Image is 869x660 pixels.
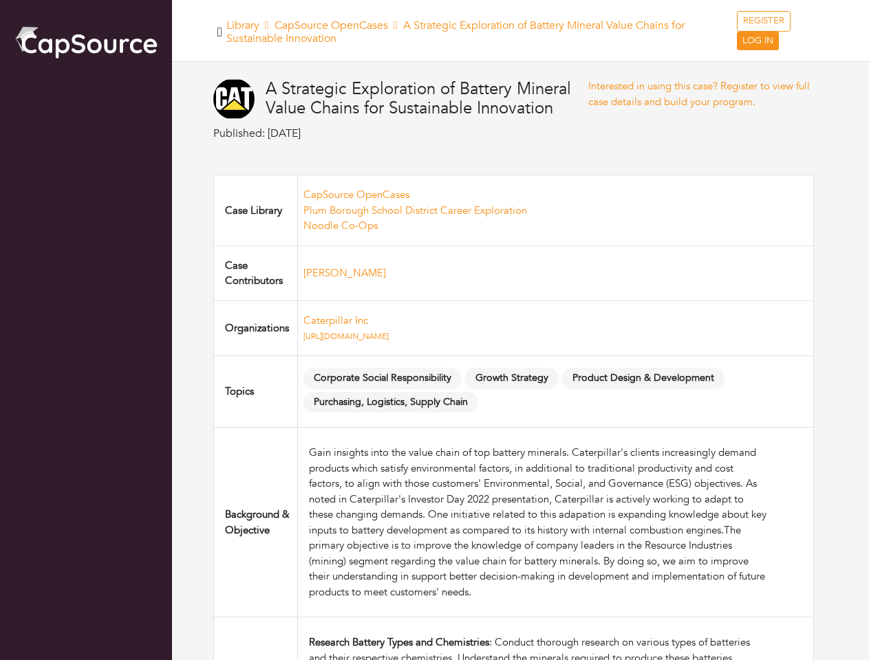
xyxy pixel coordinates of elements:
img: cap_logo.png [14,24,158,60]
td: Organizations [214,300,298,355]
a: Interested in using this case? Register to view full case details and build your program. [588,79,810,109]
a: CapSource OpenCases [303,188,409,201]
div: Gain insights into the value chain of top battery minerals. Caterpillar's clients increasingly de... [309,445,769,599]
a: Plum Borough School District Career Exploration [303,203,527,217]
a: Caterpillar Inc [303,313,368,327]
a: Noodle Co-Ops [303,219,378,232]
strong: Research Battery Types and Chemistries [309,635,489,649]
h5: Library A Strategic Exploration of Battery Mineral Value Chains for Sustainable Innovation [226,19,738,45]
a: LOG IN [737,32,779,51]
span: Purchasing, Logistics, Supply Chain [303,392,479,413]
span: Product Design & Development [561,368,725,389]
a: REGISTER [737,11,791,32]
span: Corporate Social Responsibility [303,368,462,389]
td: Topics [214,355,298,428]
a: CapSource OpenCases [275,18,388,33]
span: Growth Strategy [464,368,559,389]
td: Case Contributors [214,245,298,300]
td: Background & Objective [214,428,298,617]
p: Published: [DATE] [213,125,588,142]
a: [URL][DOMAIN_NAME] [303,331,389,342]
a: [PERSON_NAME] [303,266,386,280]
td: Case Library [214,175,298,246]
h4: A Strategic Exploration of Battery Mineral Value Chains for Sustainable Innovation [266,80,588,120]
img: caterpillar-logo2-logo-svg-vector.svg [213,78,255,120]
